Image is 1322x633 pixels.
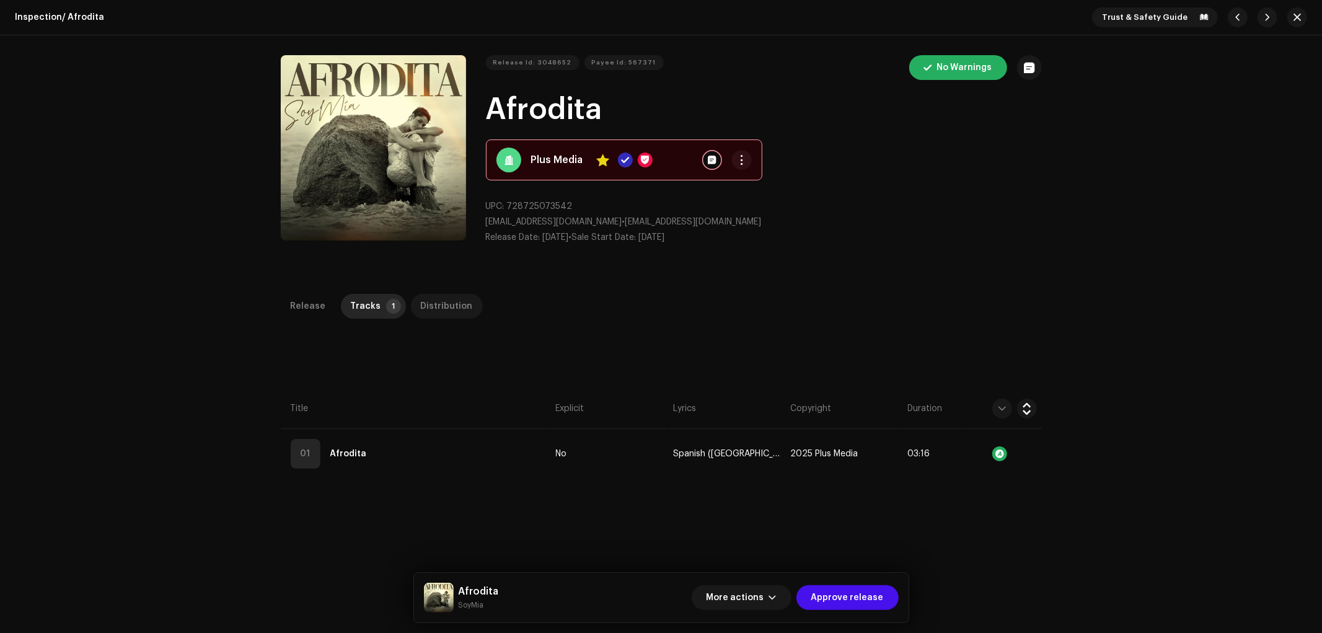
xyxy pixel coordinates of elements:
span: Payee Id: 567371 [592,50,656,75]
span: [DATE] [639,233,665,242]
button: Payee Id: 567371 [584,55,664,70]
span: [EMAIL_ADDRESS][DOMAIN_NAME] [486,218,622,226]
button: Approve release [796,585,899,610]
span: 2025 Plus Media [790,449,858,459]
span: 728725073542 [507,202,573,211]
span: More actions [707,585,764,610]
button: Release Id: 3048652 [486,55,579,70]
span: Release Date: [486,233,540,242]
strong: Afrodita [330,441,367,466]
p: • [486,216,1042,229]
span: Spanish ([GEOGRAPHIC_DATA]) [673,449,780,459]
h1: Afrodita [486,90,1042,130]
span: 03:16 [908,449,930,458]
strong: Plus Media [531,153,583,167]
p-badge: 1 [386,299,401,314]
span: [DATE] [543,233,569,242]
small: Afrodita [459,599,499,611]
div: Distribution [421,294,473,319]
span: No [556,449,567,459]
span: Explicit [556,402,584,415]
div: 01 [291,439,320,469]
span: UPC: [486,202,505,211]
span: Lyrics [673,402,696,415]
button: More actions [692,585,791,610]
span: Approve release [811,585,884,610]
span: Title [291,402,309,415]
span: Duration [908,402,943,415]
span: • [486,233,572,242]
img: ae2a6404-c4a0-433d-892d-1c706444f8f0 [424,583,454,613]
div: Release [291,294,326,319]
span: Release Id: 3048652 [493,50,572,75]
h5: Afrodita [459,584,499,599]
div: Tracks [351,294,381,319]
span: [EMAIL_ADDRESS][DOMAIN_NAME] [625,218,762,226]
span: Copyright [790,402,831,415]
span: Sale Start Date: [572,233,637,242]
